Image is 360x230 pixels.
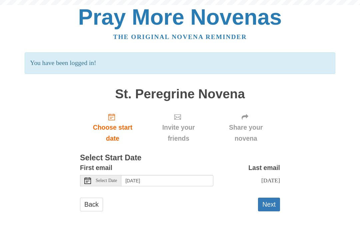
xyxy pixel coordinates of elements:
a: The original novena reminder [113,33,247,40]
label: Last email [248,162,280,173]
span: [DATE] [261,177,280,184]
span: Share your novena [218,122,273,144]
a: Choose start date [80,108,145,147]
span: Invite your friends [152,122,205,144]
div: Click "Next" to confirm your start date first. [145,108,212,147]
label: First email [80,162,112,173]
h1: St. Peregrine Novena [80,87,280,101]
span: Select Date [96,178,117,183]
span: Choose start date [87,122,139,144]
a: Back [80,198,103,211]
a: Pray More Novenas [78,5,282,29]
div: Click "Next" to confirm your start date first. [212,108,280,147]
button: Next [258,198,280,211]
h3: Select Start Date [80,154,280,162]
p: You have been logged in! [25,52,335,74]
